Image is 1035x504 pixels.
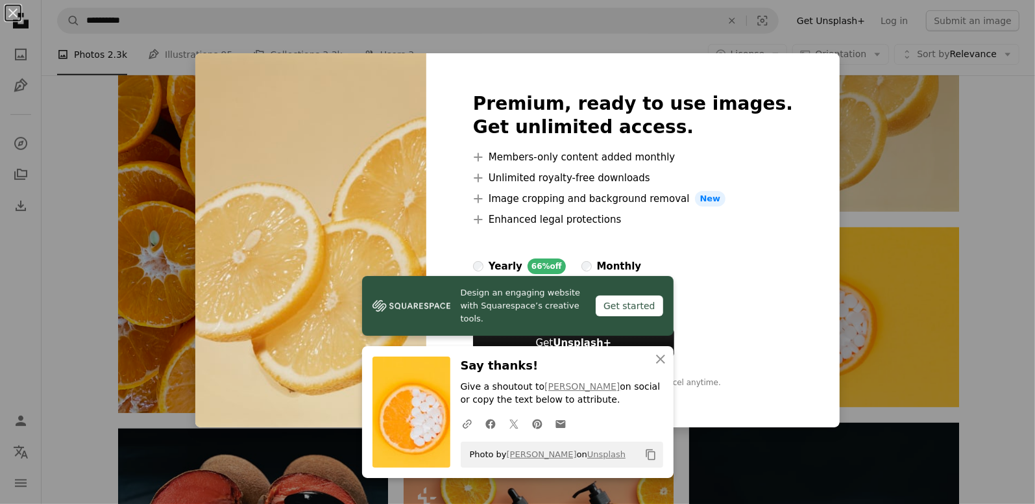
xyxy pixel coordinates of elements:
[473,92,793,139] h2: Premium, ready to use images. Get unlimited access.
[473,191,793,207] li: Image cropping and background removal
[473,212,793,227] li: Enhanced legal protections
[502,410,526,436] a: Share on Twitter
[461,357,663,375] h3: Say thanks!
[597,258,642,274] div: monthly
[695,191,726,207] span: New
[507,449,577,459] a: [PERSON_NAME]
[195,53,426,427] img: premium_photo-1664391797270-9451ed0426b1
[526,410,549,436] a: Share on Pinterest
[587,449,626,459] a: Unsplash
[549,410,572,436] a: Share over email
[461,381,663,407] p: Give a shoutout to on social or copy the text below to attribute.
[473,261,483,271] input: yearly66%off
[372,296,450,316] img: file-1606177908946-d1eed1cbe4f5image
[473,170,793,186] li: Unlimited royalty-free downloads
[544,381,620,392] a: [PERSON_NAME]
[463,444,626,465] span: Photo by on
[461,286,585,325] span: Design an engaging website with Squarespace’s creative tools.
[581,261,592,271] input: monthly
[596,296,663,316] div: Get started
[640,444,662,466] button: Copy to clipboard
[362,276,674,336] a: Design an engaging website with Squarespace’s creative tools.Get started
[528,258,566,274] div: 66% off
[473,149,793,165] li: Members-only content added monthly
[489,258,522,274] div: yearly
[479,410,502,436] a: Share on Facebook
